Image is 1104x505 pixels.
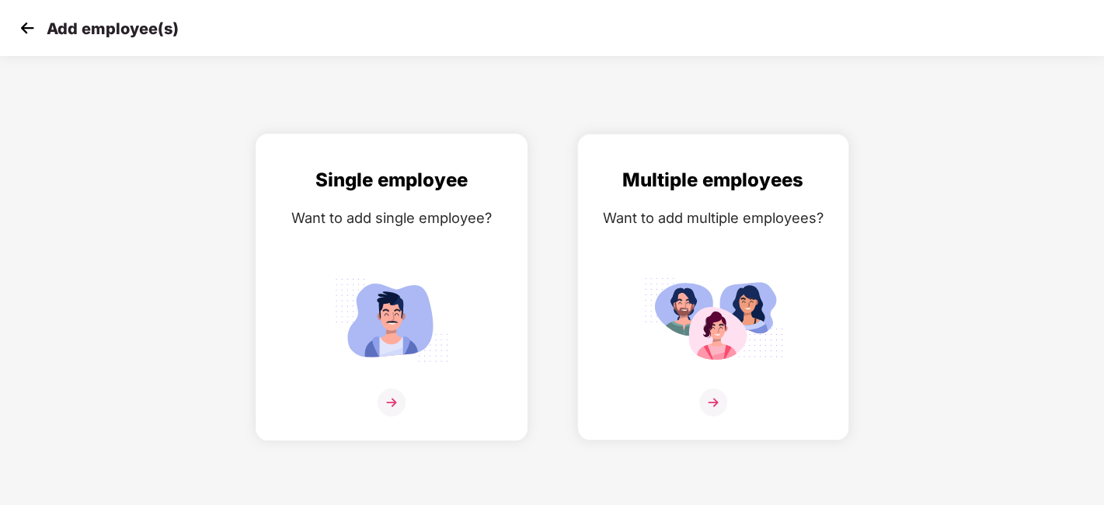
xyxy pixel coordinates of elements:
img: svg+xml;base64,PHN2ZyB4bWxucz0iaHR0cDovL3d3dy53My5vcmcvMjAwMC9zdmciIGlkPSJTaW5nbGVfZW1wbG95ZWUiIH... [322,271,461,368]
div: Multiple employees [594,165,833,195]
img: svg+xml;base64,PHN2ZyB4bWxucz0iaHR0cDovL3d3dy53My5vcmcvMjAwMC9zdmciIHdpZHRoPSIzMCIgaGVpZ2h0PSIzMC... [16,16,39,40]
p: Add employee(s) [47,19,179,38]
img: svg+xml;base64,PHN2ZyB4bWxucz0iaHR0cDovL3d3dy53My5vcmcvMjAwMC9zdmciIHdpZHRoPSIzNiIgaGVpZ2h0PSIzNi... [378,388,406,416]
div: Want to add multiple employees? [594,207,833,229]
img: svg+xml;base64,PHN2ZyB4bWxucz0iaHR0cDovL3d3dy53My5vcmcvMjAwMC9zdmciIHdpZHRoPSIzNiIgaGVpZ2h0PSIzNi... [699,388,727,416]
div: Single employee [272,165,511,195]
img: svg+xml;base64,PHN2ZyB4bWxucz0iaHR0cDovL3d3dy53My5vcmcvMjAwMC9zdmciIGlkPSJNdWx0aXBsZV9lbXBsb3llZS... [643,271,783,368]
div: Want to add single employee? [272,207,511,229]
